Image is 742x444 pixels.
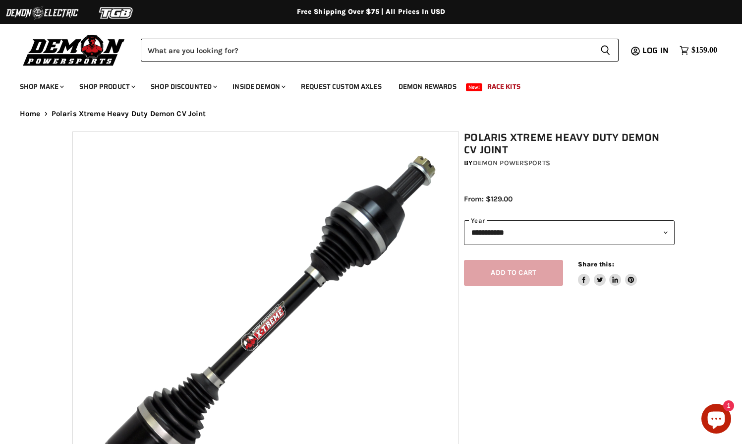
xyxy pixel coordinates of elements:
[638,46,675,55] a: Log in
[12,72,715,97] ul: Main menu
[473,159,550,167] a: Demon Powersports
[464,158,675,169] div: by
[143,76,223,97] a: Shop Discounted
[480,76,528,97] a: Race Kits
[225,76,291,97] a: Inside Demon
[12,76,70,97] a: Shop Make
[141,39,619,62] form: Product
[578,260,614,268] span: Share this:
[141,39,592,62] input: Search
[20,32,128,67] img: Demon Powersports
[79,3,154,22] img: TGB Logo 2
[464,194,513,203] span: From: $129.00
[691,46,717,55] span: $159.00
[642,44,669,57] span: Log in
[675,43,722,58] a: $159.00
[464,131,675,156] h1: Polaris Xtreme Heavy Duty Demon CV Joint
[293,76,389,97] a: Request Custom Axles
[52,110,206,118] span: Polaris Xtreme Heavy Duty Demon CV Joint
[72,76,141,97] a: Shop Product
[20,110,41,118] a: Home
[592,39,619,62] button: Search
[698,404,734,436] inbox-online-store-chat: Shopify online store chat
[391,76,464,97] a: Demon Rewards
[578,260,637,286] aside: Share this:
[5,3,79,22] img: Demon Electric Logo 2
[466,83,483,91] span: New!
[464,220,675,245] select: year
